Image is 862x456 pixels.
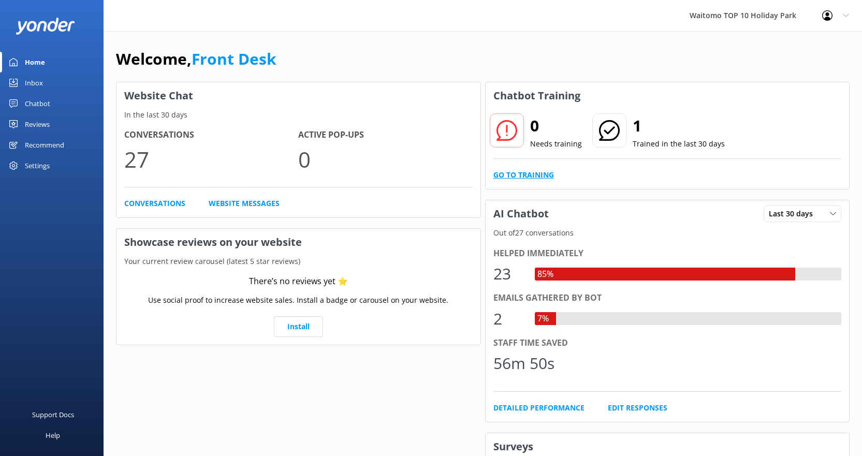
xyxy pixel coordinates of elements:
span: Last 30 days [769,208,819,219]
div: 56m 50s [493,351,554,376]
p: Your current review carousel (latest 5 star reviews) [116,256,480,267]
a: Edit Responses [608,402,667,414]
h3: AI Chatbot [486,200,557,227]
div: 7% [535,312,551,326]
p: Needs training [530,138,582,150]
a: Website Messages [209,198,280,209]
div: Helped immediately [493,247,842,260]
p: In the last 30 days [116,109,480,121]
div: Help [46,425,60,446]
h2: 0 [530,113,582,138]
a: Go to Training [493,169,554,181]
div: 23 [493,261,524,286]
div: Home [25,52,45,72]
div: Support Docs [32,404,74,425]
p: Out of 27 conversations [486,227,850,239]
h4: Conversations [124,128,298,142]
img: yonder-white-logo.png [16,18,75,35]
div: Settings [25,155,50,176]
a: Front Desk [192,48,276,69]
h3: Website Chat [116,82,480,109]
h3: Chatbot Training [486,82,588,109]
div: Emails gathered by bot [493,291,842,305]
h2: 1 [633,113,725,138]
a: Conversations [124,198,185,209]
div: Staff time saved [493,336,842,350]
a: Detailed Performance [493,402,585,414]
div: There’s no reviews yet ⭐ [249,275,348,288]
div: Recommend [25,135,64,155]
div: Reviews [25,114,50,135]
div: Chatbot [25,93,50,114]
p: 0 [298,142,472,176]
p: Use social proof to increase website sales. Install a badge or carousel on your website. [148,295,448,306]
h3: Showcase reviews on your website [116,229,480,256]
p: Trained in the last 30 days [633,138,725,150]
p: 27 [124,142,298,176]
div: Inbox [25,72,43,93]
div: 2 [493,306,524,331]
h4: Active Pop-ups [298,128,472,142]
a: Install [274,316,323,337]
div: 85% [535,268,556,281]
h1: Welcome, [116,47,276,71]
